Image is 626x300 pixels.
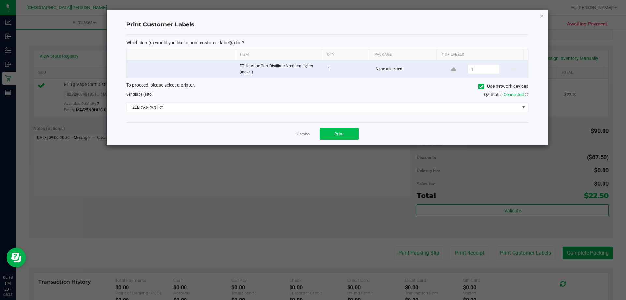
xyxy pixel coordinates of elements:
span: Print [334,131,344,136]
button: Print [320,128,359,140]
td: 1 [324,60,372,78]
span: Connected [504,92,524,97]
th: Item [235,49,322,60]
span: QZ Status: [484,92,528,97]
th: Package [369,49,436,60]
span: label(s) [135,92,148,97]
a: Dismiss [296,132,310,137]
th: Qty [322,49,369,60]
h4: Print Customer Labels [126,21,528,29]
p: Which item(s) would you like to print customer label(s) for? [126,40,528,46]
iframe: Resource center [7,248,26,267]
td: FT 1g Vape Cart Distillate Northern Lights (Indica) [236,60,324,78]
th: # of labels [436,49,523,60]
div: To proceed, please select a printer. [121,82,533,91]
label: Use network devices [478,83,528,90]
span: ZEBRA-3-PANTRY [127,103,520,112]
span: Send to: [126,92,153,97]
td: None allocated [372,60,440,78]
